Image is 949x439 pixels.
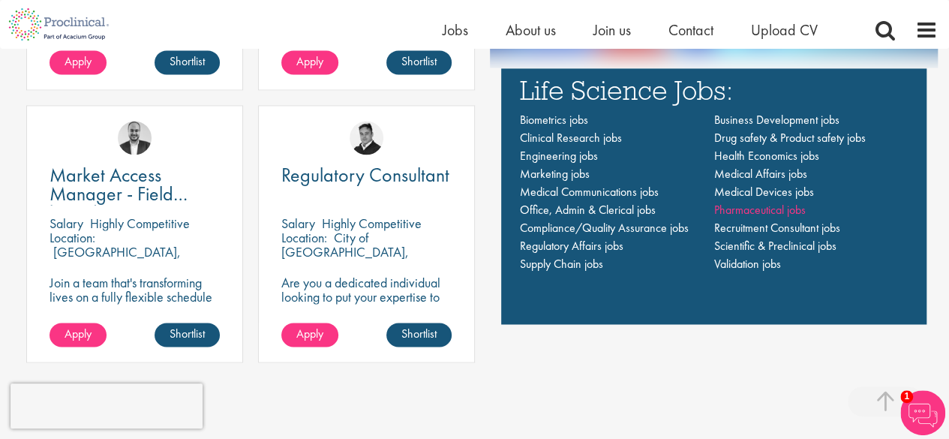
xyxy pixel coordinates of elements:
[386,323,452,347] a: Shortlist
[281,229,409,275] p: City of [GEOGRAPHIC_DATA], [GEOGRAPHIC_DATA]
[281,229,327,246] span: Location:
[322,215,422,232] p: Highly Competitive
[520,130,622,146] a: Clinical Research jobs
[520,256,603,272] a: Supply Chain jobs
[520,112,588,128] a: Biometrics jobs
[900,390,913,403] span: 1
[50,229,95,246] span: Location:
[713,238,836,254] a: Scientific & Preclinical jobs
[713,166,806,182] a: Medical Affairs jobs
[50,323,107,347] a: Apply
[296,53,323,69] span: Apply
[713,256,780,272] a: Validation jobs
[520,166,590,182] a: Marketing jobs
[50,162,188,225] span: Market Access Manager - Field based
[50,215,83,232] span: Salary
[281,275,452,361] p: Are you a dedicated individual looking to put your expertise to work fully flexibly in a remote p...
[520,220,689,236] a: Compliance/Quality Assurance jobs
[713,148,818,164] a: Health Economics jobs
[350,121,383,155] img: Peter Duvall
[155,323,220,347] a: Shortlist
[520,238,623,254] a: Regulatory Affairs jobs
[520,76,908,104] h3: Life Science Jobs:
[520,111,908,273] nav: Main navigation
[386,50,452,74] a: Shortlist
[65,53,92,69] span: Apply
[65,326,92,341] span: Apply
[713,112,839,128] a: Business Development jobs
[118,121,152,155] img: Aitor Melia
[155,50,220,74] a: Shortlist
[506,20,556,40] a: About us
[296,326,323,341] span: Apply
[713,130,865,146] a: Drug safety & Product safety jobs
[520,148,598,164] a: Engineering jobs
[50,243,181,275] p: [GEOGRAPHIC_DATA], [GEOGRAPHIC_DATA]
[751,20,818,40] a: Upload CV
[281,166,452,185] a: Regulatory Consultant
[281,50,338,74] a: Apply
[713,220,839,236] a: Recruitment Consultant jobs
[281,162,449,188] span: Regulatory Consultant
[520,184,659,200] a: Medical Communications jobs
[668,20,713,40] a: Contact
[713,184,813,200] a: Medical Devices jobs
[713,202,805,218] a: Pharmaceutical jobs
[90,215,190,232] p: Highly Competitive
[520,202,656,218] a: Office, Admin & Clerical jobs
[50,50,107,74] a: Apply
[593,20,631,40] a: Join us
[281,323,338,347] a: Apply
[11,383,203,428] iframe: reCAPTCHA
[50,166,220,203] a: Market Access Manager - Field based
[900,390,945,435] img: Chatbot
[50,275,220,332] p: Join a team that's transforming lives on a fully flexible schedule with this Market Access Manage...
[443,20,468,40] a: Jobs
[281,215,315,232] span: Salary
